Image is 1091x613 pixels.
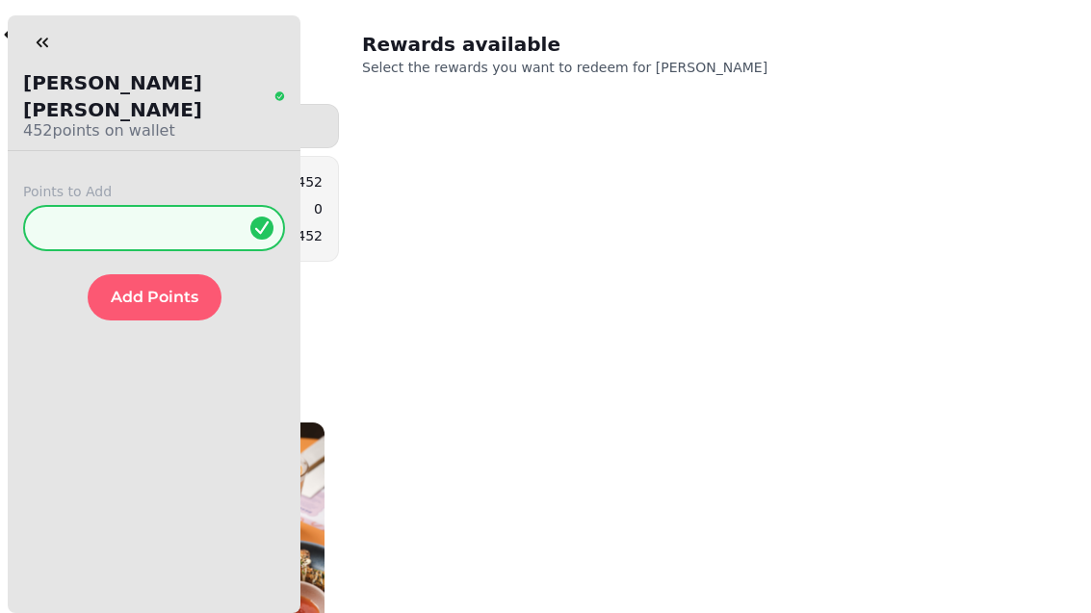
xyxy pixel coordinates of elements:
[314,199,323,218] p: 0
[362,31,732,58] h2: Rewards available
[23,69,271,123] p: [PERSON_NAME] [PERSON_NAME]
[656,60,767,75] span: [PERSON_NAME]
[297,226,323,245] p: 452
[362,58,855,77] p: Select the rewards you want to redeem for
[23,119,285,142] p: 452 points on wallet
[88,274,221,320] button: Add Points
[297,172,323,192] p: 452
[111,290,198,305] span: Add Points
[23,182,285,201] label: Points to Add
